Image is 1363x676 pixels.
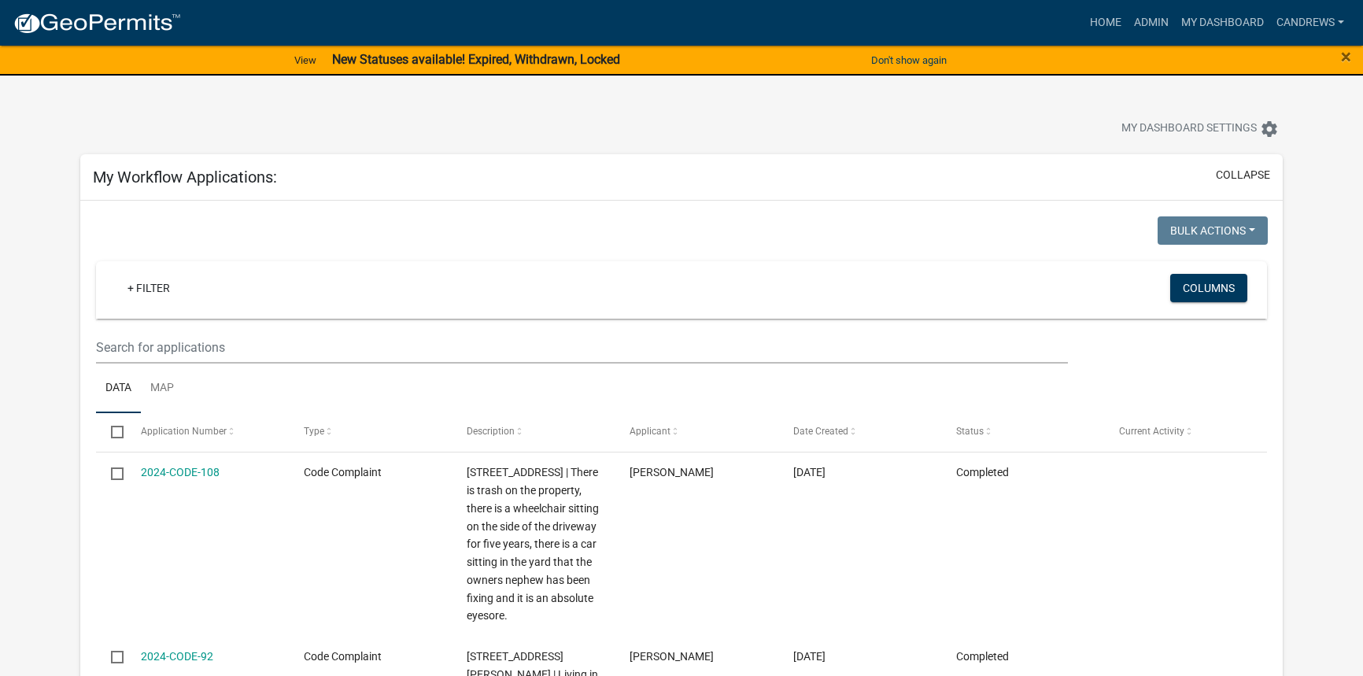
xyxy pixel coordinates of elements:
[778,413,940,451] datatable-header-cell: Date Created
[1170,274,1247,302] button: Columns
[304,426,324,437] span: Type
[1341,47,1351,66] button: Close
[288,47,323,73] a: View
[141,364,183,414] a: Map
[452,413,615,451] datatable-header-cell: Description
[1119,426,1184,437] span: Current Activity
[793,466,826,478] span: 08/05/2024
[1175,8,1270,38] a: My Dashboard
[865,47,953,73] button: Don't show again
[956,650,1009,663] span: Completed
[96,364,141,414] a: Data
[467,426,515,437] span: Description
[630,426,670,437] span: Applicant
[93,168,277,187] h5: My Workflow Applications:
[1270,8,1350,38] a: candrews
[1216,167,1270,183] button: collapse
[1121,120,1257,139] span: My Dashboard Settings
[793,426,848,437] span: Date Created
[956,466,1009,478] span: Completed
[1109,113,1291,144] button: My Dashboard Settingssettings
[332,52,620,67] strong: New Statuses available! Expired, Withdrawn, Locked
[1341,46,1351,68] span: ×
[1260,120,1279,139] i: settings
[630,466,714,478] span: Courtney Andrews
[1084,8,1128,38] a: Home
[96,331,1069,364] input: Search for applications
[1104,413,1267,451] datatable-header-cell: Current Activity
[141,466,220,478] a: 2024-CODE-108
[289,413,452,451] datatable-header-cell: Type
[1128,8,1175,38] a: Admin
[615,413,778,451] datatable-header-cell: Applicant
[141,650,213,663] a: 2024-CODE-92
[940,413,1103,451] datatable-header-cell: Status
[467,466,599,622] span: 363 Cold Branch Road | There is trash on the property, there is a wheelchair sitting on the side ...
[141,426,227,437] span: Application Number
[115,274,183,302] a: + Filter
[1158,216,1268,245] button: Bulk Actions
[956,426,984,437] span: Status
[126,413,289,451] datatable-header-cell: Application Number
[630,650,714,663] span: Courtney Andrews
[793,650,826,663] span: 07/01/2024
[304,650,382,663] span: Code Complaint
[304,466,382,478] span: Code Complaint
[96,413,126,451] datatable-header-cell: Select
